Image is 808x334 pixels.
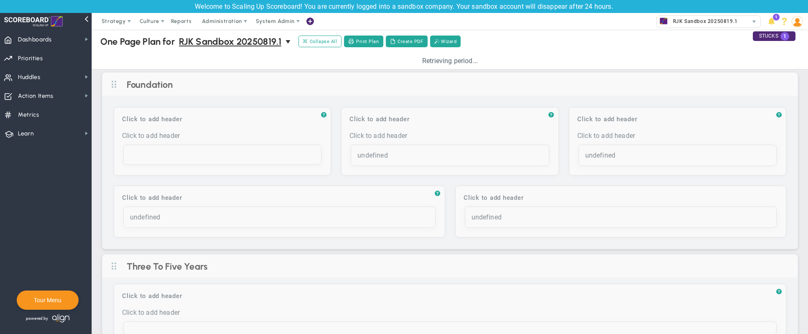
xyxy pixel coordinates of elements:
span: Huddles [18,69,41,86]
button: Wizard [430,36,461,47]
span: Collapse All [303,38,337,45]
li: Announcements [765,13,778,30]
span: select [285,34,292,48]
span: select [748,16,760,28]
span: 1 [773,14,780,20]
div: STUCKS [753,31,795,41]
img: 33469.Company.photo [658,16,669,26]
li: Help & Frequently Asked Questions (FAQ) [778,13,791,30]
span: Strategy [102,18,126,24]
button: Create PDF [386,36,428,47]
button: Collapse All [298,36,342,47]
span: Action Items [18,87,54,105]
span: Learn [18,125,34,143]
span: 1 [780,32,789,41]
span: Culture [140,18,159,24]
span: System Admin [256,18,295,24]
div: Powered by Align [17,312,106,325]
button: Tour Menu [31,296,64,304]
span: RJK Sandbox 20250819.1 [179,34,282,49]
img: 50429.Person.photo [792,16,803,27]
span: Retrieving period... [422,57,478,65]
span: Reports [167,13,196,30]
span: Dashboards [18,31,52,48]
span: RJK Sandbox 20250819.1 [669,16,738,27]
span: One Page Plan for [100,36,175,47]
span: Metrics [18,106,39,124]
span: Priorities [18,50,43,67]
span: Administration [202,18,242,24]
button: Print Plan [344,36,383,47]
